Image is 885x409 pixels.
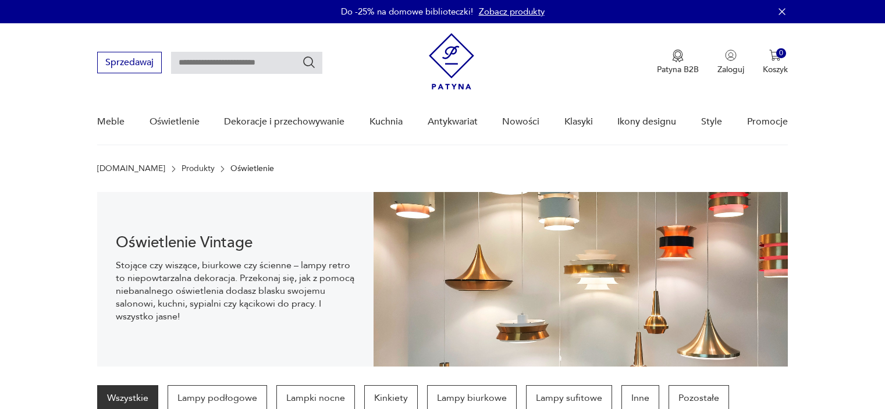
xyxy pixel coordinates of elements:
[657,49,699,75] a: Ikona medaluPatyna B2B
[374,192,788,367] img: Oświetlenie
[429,33,474,90] img: Patyna - sklep z meblami i dekoracjami vintage
[224,99,344,144] a: Dekoracje i przechowywanie
[369,99,403,144] a: Kuchnia
[116,259,355,323] p: Stojące czy wiszące, biurkowe czy ścienne – lampy retro to niepowtarzalna dekoracja. Przekonaj si...
[657,64,699,75] p: Patyna B2B
[564,99,593,144] a: Klasyki
[502,99,539,144] a: Nowości
[657,49,699,75] button: Patyna B2B
[341,6,473,17] p: Do -25% na domowe biblioteczki!
[672,49,684,62] img: Ikona medalu
[701,99,722,144] a: Style
[717,49,744,75] button: Zaloguj
[725,49,737,61] img: Ikonka użytkownika
[479,6,545,17] a: Zobacz produkty
[302,55,316,69] button: Szukaj
[747,99,788,144] a: Promocje
[776,48,786,58] div: 0
[182,164,215,173] a: Produkty
[97,59,162,67] a: Sprzedawaj
[428,99,478,144] a: Antykwariat
[769,49,781,61] img: Ikona koszyka
[97,99,125,144] a: Meble
[763,64,788,75] p: Koszyk
[97,52,162,73] button: Sprzedawaj
[97,164,165,173] a: [DOMAIN_NAME]
[617,99,676,144] a: Ikony designu
[763,49,788,75] button: 0Koszyk
[116,236,355,250] h1: Oświetlenie Vintage
[230,164,274,173] p: Oświetlenie
[150,99,200,144] a: Oświetlenie
[717,64,744,75] p: Zaloguj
